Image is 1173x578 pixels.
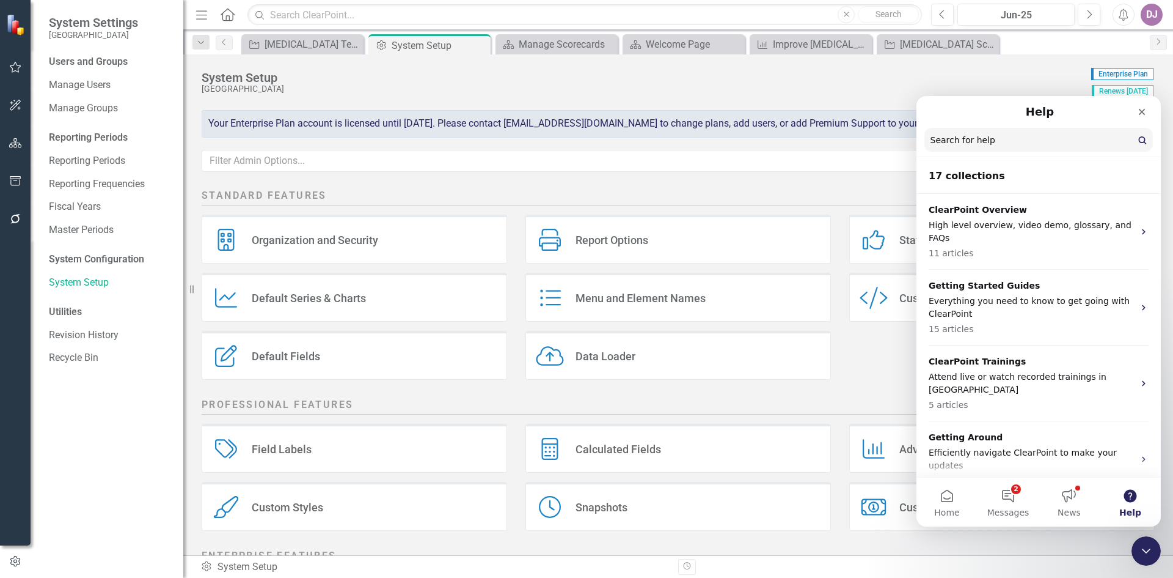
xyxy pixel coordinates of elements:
div: Report Options [576,233,648,247]
div: Menu and Element Names [576,291,706,305]
span: Search [875,9,902,19]
a: System Setup [49,276,171,290]
a: [MEDICAL_DATA] Screening Improvement Team [880,37,996,52]
a: Reporting Periods [49,154,171,168]
div: Default Series & Charts [252,291,366,305]
input: Search ClearPoint... [247,4,922,26]
h2: Enterprise Features [202,549,1155,566]
div: Custom Fields [899,291,970,305]
a: Manage Groups [49,102,171,116]
iframe: Intercom live chat [916,96,1161,527]
button: Jun-25 [957,4,1075,26]
a: Recycle Bin [49,351,171,365]
div: Snapshots [576,500,627,514]
div: Calculated Fields [576,442,661,456]
a: Master Periods [49,223,171,237]
div: Custom Number Formats [899,500,1023,514]
div: System Setup [200,560,669,574]
a: [MEDICAL_DATA] Team Improving [MEDICAL_DATA] Bundle [244,37,360,52]
div: System Setup [202,71,1085,84]
a: Manage Users [49,78,171,92]
span: Enterprise Plan [1091,68,1153,80]
div: Improve [MEDICAL_DATA] Screening (stroke) [773,37,869,52]
button: DJ [1141,4,1163,26]
div: System Setup [392,38,488,53]
a: Improve [MEDICAL_DATA] Screening (stroke) [753,37,869,52]
h2: Professional Features [202,398,1155,415]
div: Reporting Periods [49,131,171,145]
div: [MEDICAL_DATA] Screening Improvement Team [900,37,996,52]
div: [MEDICAL_DATA] Team Improving [MEDICAL_DATA] Bundle [265,37,360,52]
div: Field Labels [252,442,312,456]
small: [GEOGRAPHIC_DATA] [49,30,138,40]
div: Organization and Security [252,233,378,247]
div: Advanced & Custom Charts [899,442,1034,456]
a: Manage Scorecards [499,37,615,52]
div: Welcome Page [646,37,742,52]
a: Revision History [49,328,171,343]
div: System Configuration [49,253,171,267]
a: Fiscal Years [49,200,171,214]
div: Manage Scorecards [519,37,615,52]
div: [GEOGRAPHIC_DATA] [202,84,1085,94]
span: System Settings [49,15,138,30]
div: Data Loader [576,349,635,363]
h2: Standard Features [202,189,1155,206]
div: Jun-25 [962,8,1070,23]
div: Default Fields [252,349,320,363]
div: Custom Styles [252,500,323,514]
a: Reporting Frequencies [49,177,171,191]
span: Renews [DATE] [1092,85,1153,97]
img: ClearPoint Strategy [6,13,27,35]
button: Search [858,6,919,23]
div: Users and Groups [49,55,171,69]
div: Status Indicators [899,233,982,247]
div: Utilities [49,305,171,319]
iframe: Intercom live chat [1131,536,1161,566]
a: Welcome Page [626,37,742,52]
input: Filter Admin Options... [202,150,1155,172]
div: Your Enterprise Plan account is licensed until [DATE]. Please contact [EMAIL_ADDRESS][DOMAIN_NAME... [202,110,1155,138]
